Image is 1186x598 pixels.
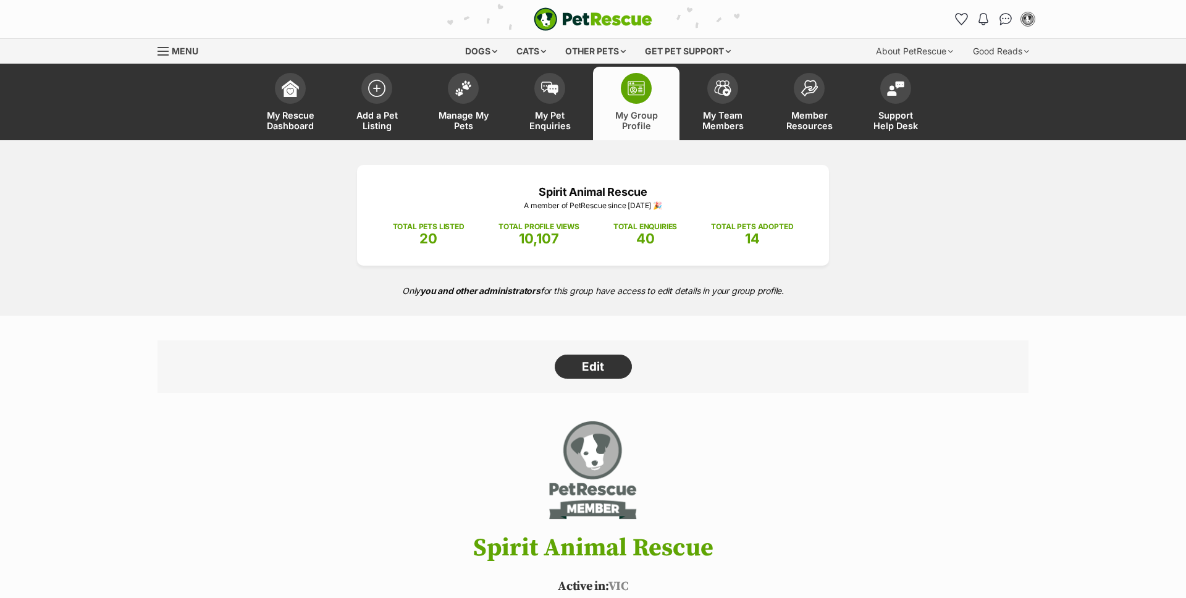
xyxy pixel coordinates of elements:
[263,110,318,131] span: My Rescue Dashboard
[247,67,334,140] a: My Rescue Dashboard
[172,46,198,56] span: Menu
[541,82,558,95] img: pet-enquiries-icon-7e3ad2cf08bfb03b45e93fb7055b45f3efa6380592205ae92323e6603595dc1f.svg
[714,80,731,96] img: team-members-icon-5396bd8760b3fe7c0b43da4ab00e1e3bb1a5d9ba89233759b79545d2d3fc5d0d.svg
[557,39,634,64] div: Other pets
[999,13,1012,25] img: chat-41dd97257d64d25036548639549fe6c8038ab92f7586957e7f3b1b290dea8141.svg
[139,578,1047,596] p: VIC
[978,13,988,25] img: notifications-46538b983faf8c2785f20acdc204bb7945ddae34d4c08c2a6579f10ce5e182be.svg
[507,67,593,140] a: My Pet Enquiries
[613,221,677,232] p: TOTAL ENQUIRIES
[781,110,837,131] span: Member Resources
[435,110,491,131] span: Manage My Pets
[498,221,579,232] p: TOTAL PROFILE VIEWS
[546,418,639,523] img: Spirit Animal Rescue
[593,67,679,140] a: My Group Profile
[420,285,540,296] strong: you and other administrators
[419,230,437,246] span: 20
[711,221,793,232] p: TOTAL PETS ADOPTED
[887,81,904,96] img: help-desk-icon-fdf02630f3aa405de69fd3d07c3f3aa587a6932b1a1747fa1d2bba05be0121f9.svg
[766,67,852,140] a: Member Resources
[636,230,655,246] span: 40
[974,9,993,29] button: Notifications
[608,110,664,131] span: My Group Profile
[456,39,506,64] div: Dogs
[522,110,578,131] span: My Pet Enquiries
[455,80,472,96] img: manage-my-pets-icon-02211641906a0b7f246fdf0571729dbe1e7629f14944591b6c1af311fb30b64b.svg
[996,9,1016,29] a: Conversations
[334,67,420,140] a: Add a Pet Listing
[867,39,962,64] div: About PetRescue
[139,534,1047,562] h1: Spirit Animal Rescue
[745,230,760,246] span: 14
[628,81,645,96] img: group-profile-icon-3fa3cf56718a62981997c0bc7e787c4b2cf8bcc04b72c1350f741eb67cf2f40e.svg
[349,110,405,131] span: Add a Pet Listing
[376,200,810,211] p: A member of PetRescue since [DATE] 🎉
[508,39,555,64] div: Cats
[534,7,652,31] img: logo-e224e6f780fb5917bec1dbf3a21bbac754714ae5b6737aabdf751b685950b380.svg
[376,183,810,200] p: Spirit Animal Rescue
[393,221,465,232] p: TOTAL PETS LISTED
[801,80,818,96] img: member-resources-icon-8e73f808a243e03378d46382f2149f9095a855e16c252ad45f914b54edf8863c.svg
[951,9,971,29] a: Favourites
[868,110,923,131] span: Support Help Desk
[282,80,299,97] img: dashboard-icon-eb2f2d2d3e046f16d808141f083e7271f6b2e854fb5c12c21221c1fb7104beca.svg
[951,9,1038,29] ul: Account quick links
[519,230,559,246] span: 10,107
[420,67,507,140] a: Manage My Pets
[1022,13,1034,25] img: Rachel Lee profile pic
[695,110,751,131] span: My Team Members
[158,39,207,61] a: Menu
[558,579,608,594] span: Active in:
[964,39,1038,64] div: Good Reads
[534,7,652,31] a: PetRescue
[636,39,739,64] div: Get pet support
[679,67,766,140] a: My Team Members
[555,355,632,379] a: Edit
[1018,9,1038,29] button: My account
[852,67,939,140] a: Support Help Desk
[368,80,385,97] img: add-pet-listing-icon-0afa8454b4691262ce3f59096e99ab1cd57d4a30225e0717b998d2c9b9846f56.svg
